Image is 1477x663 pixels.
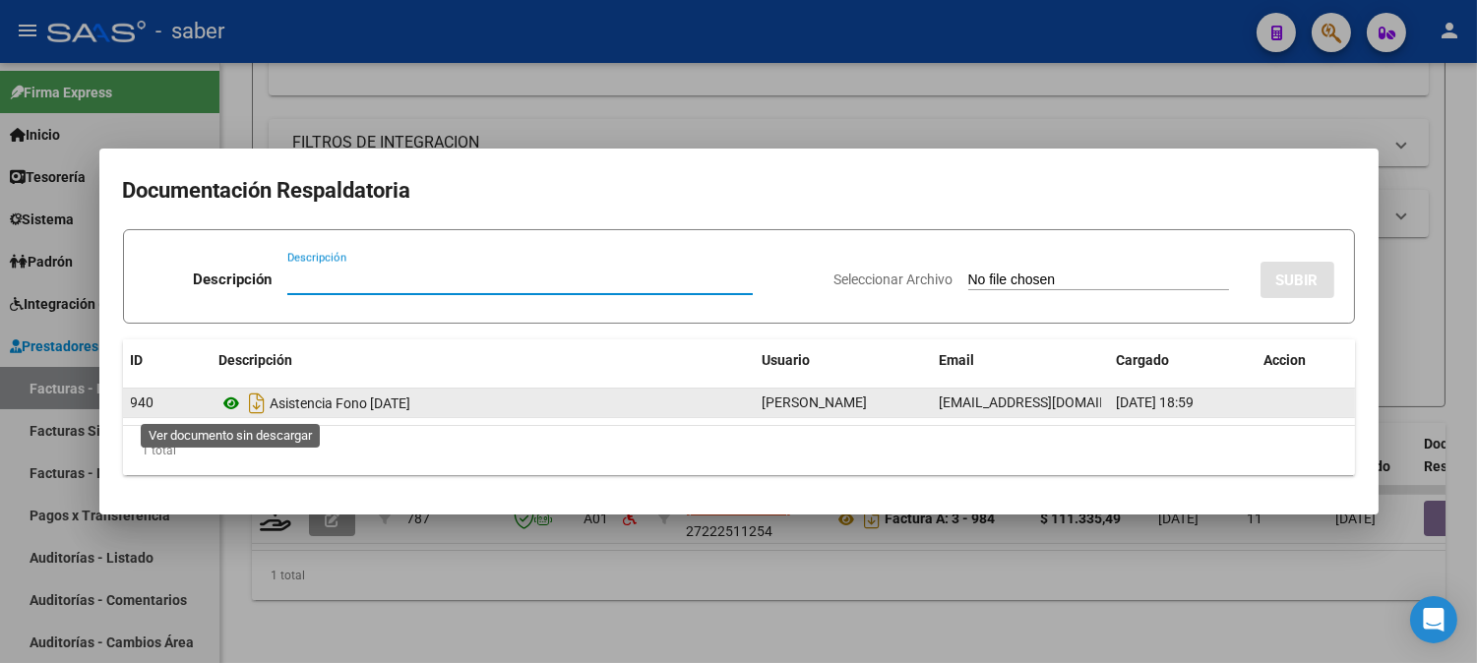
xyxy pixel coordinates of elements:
div: Open Intercom Messenger [1410,596,1457,643]
button: SUBIR [1261,262,1334,298]
div: 1 total [123,426,1355,475]
span: Email [940,352,975,368]
datatable-header-cell: Cargado [1109,339,1257,382]
h2: Documentación Respaldatoria [123,172,1355,210]
span: Usuario [763,352,811,368]
datatable-header-cell: ID [123,339,212,382]
span: 940 [131,394,154,410]
span: ID [131,352,144,368]
datatable-header-cell: Descripción [212,339,755,382]
span: [DATE] 18:59 [1117,394,1195,410]
span: Descripción [219,352,293,368]
div: Asistencia Fono [DATE] [219,388,747,419]
span: SUBIR [1276,271,1319,289]
span: Cargado [1117,352,1170,368]
span: Accion [1264,352,1307,368]
span: [PERSON_NAME] [763,394,868,410]
p: Descripción [193,269,272,291]
datatable-header-cell: Accion [1257,339,1355,382]
i: Descargar documento [245,388,271,419]
span: Seleccionar Archivo [834,271,954,287]
span: [EMAIL_ADDRESS][DOMAIN_NAME] [940,394,1158,410]
datatable-header-cell: Email [932,339,1109,382]
datatable-header-cell: Usuario [755,339,932,382]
